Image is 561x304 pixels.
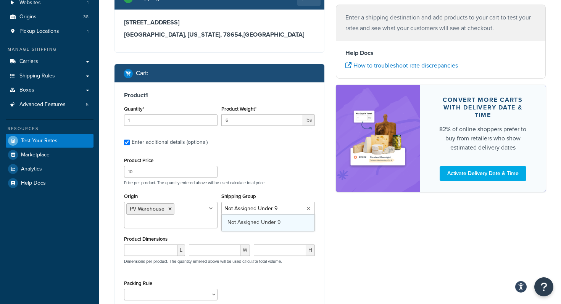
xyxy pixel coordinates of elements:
a: Carriers [6,55,93,69]
img: feature-image-ddt-36eae7f7280da8017bfb280eaccd9c446f90b1fe08728e4019434db127062ab4.png [347,96,408,180]
span: PV Warehouse [130,205,164,213]
a: Activate Delivery Date & Time [440,166,526,180]
label: Product Dimensions [124,236,168,242]
label: Shipping Group [221,193,256,199]
span: Advanced Features [19,101,66,108]
span: Help Docs [21,180,46,187]
a: Shipping Rules [6,69,93,83]
span: Origins [19,14,37,20]
span: L [177,244,185,256]
label: Product Price [124,158,153,163]
label: Packing Rule [124,280,152,286]
a: Advanced Features5 [6,98,93,112]
label: Quantity* [124,106,144,112]
span: Test Your Rates [21,138,58,144]
p: Price per product. The quantity entered above will be used calculate total price. [122,180,317,185]
span: W [240,244,250,256]
span: Carriers [19,58,38,65]
h2: Cart : [136,70,148,77]
a: Origins38 [6,10,93,24]
input: 0.0 [124,114,218,126]
a: Pickup Locations1 [6,24,93,39]
span: Not Assigned Under 9 [227,218,280,226]
div: Enter additional details (optional) [132,137,208,148]
li: Origins [6,10,93,24]
span: 38 [83,14,89,20]
span: 1 [87,28,89,35]
h4: Help Docs [345,48,536,58]
input: Enter additional details (optional) [124,140,130,145]
span: H [306,244,315,256]
span: Shipping Rules [19,73,55,79]
li: Advanced Features [6,98,93,112]
a: How to troubleshoot rate discrepancies [345,61,458,70]
span: lbs [303,114,315,126]
a: Not Assigned Under 9 [222,214,314,231]
a: Analytics [6,162,93,176]
div: 82% of online shoppers prefer to buy from retailers who show estimated delivery dates [438,124,527,152]
button: Open Resource Center [534,277,553,296]
span: Boxes [19,87,34,93]
label: Product Weight* [221,106,256,112]
label: Origin [124,193,138,199]
a: Test Your Rates [6,134,93,148]
div: Resources [6,125,93,132]
p: Dimensions per product. The quantity entered above will be used calculate total volume. [122,259,282,264]
h3: [GEOGRAPHIC_DATA], [US_STATE], 78654 , [GEOGRAPHIC_DATA] [124,31,315,39]
span: Pickup Locations [19,28,59,35]
div: Manage Shipping [6,46,93,53]
input: 0.00 [221,114,303,126]
a: Boxes [6,83,93,97]
div: Convert more carts with delivery date & time [438,96,527,119]
span: Marketplace [21,152,50,158]
a: Marketplace [6,148,93,162]
span: Analytics [21,166,42,172]
h3: Product 1 [124,92,315,99]
h3: [STREET_ADDRESS] [124,19,315,26]
span: 5 [86,101,89,108]
a: Help Docs [6,176,93,190]
li: Pickup Locations [6,24,93,39]
p: Enter a shipping destination and add products to your cart to test your rates and see what your c... [345,12,536,34]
